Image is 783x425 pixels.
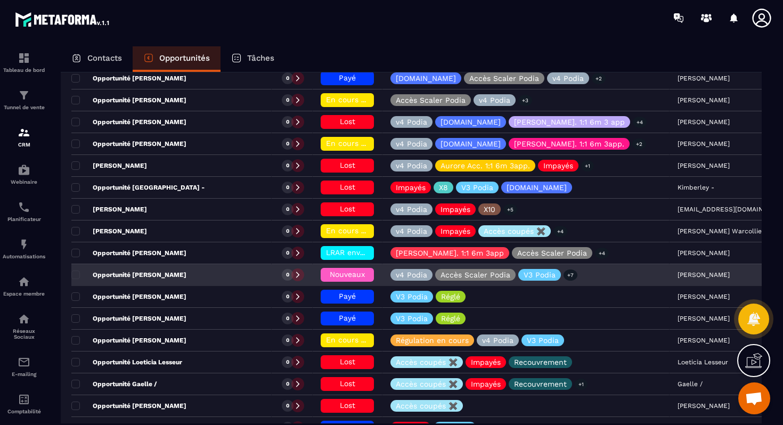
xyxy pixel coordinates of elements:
[326,248,377,257] span: LRAR envoyée
[396,402,458,410] p: Accès coupés ✖️
[396,96,466,104] p: Accès Scaler Podia
[286,293,289,300] p: 0
[592,73,606,84] p: +2
[3,254,45,259] p: Automatisations
[441,227,470,235] p: Impayés
[527,337,559,344] p: V3 Podia
[3,142,45,148] p: CRM
[61,46,133,72] a: Contacts
[396,293,428,300] p: V3 Podia
[247,53,274,63] p: Tâches
[71,380,157,388] p: Opportunité Gaelle /
[286,162,289,169] p: 0
[471,358,501,366] p: Impayés
[581,160,594,171] p: +1
[286,337,289,344] p: 0
[564,269,577,281] p: +7
[286,358,289,366] p: 0
[396,140,427,148] p: v4 Podia
[517,249,587,257] p: Accès Scaler Podia
[441,162,530,169] p: Aurore Acc. 1:1 6m 3app.
[18,356,30,369] img: email
[461,184,493,191] p: V3 Podia
[3,348,45,385] a: emailemailE-mailing
[71,292,186,301] p: Opportunité [PERSON_NAME]
[71,227,147,235] p: [PERSON_NAME]
[3,179,45,185] p: Webinaire
[18,201,30,214] img: scheduler
[441,293,460,300] p: Réglé
[71,140,186,148] p: Opportunité [PERSON_NAME]
[396,380,458,388] p: Accès coupés ✖️
[18,313,30,325] img: social-network
[484,206,495,213] p: X10
[286,140,289,148] p: 0
[18,238,30,251] img: automations
[71,161,147,170] p: [PERSON_NAME]
[3,81,45,118] a: formationformationTunnel de vente
[3,230,45,267] a: automationsautomationsAutomatisations
[396,118,427,126] p: v4 Podia
[286,227,289,235] p: 0
[595,248,609,259] p: +4
[340,183,355,191] span: Lost
[469,75,539,82] p: Accès Scaler Podia
[3,371,45,377] p: E-mailing
[18,52,30,64] img: formation
[633,117,647,128] p: +4
[286,75,289,82] p: 0
[484,227,545,235] p: Accès coupés ✖️
[286,315,289,322] p: 0
[553,226,567,237] p: +4
[441,315,460,322] p: Réglé
[632,138,646,150] p: +2
[340,401,355,410] span: Lost
[3,104,45,110] p: Tunnel de vente
[286,184,289,191] p: 0
[15,10,111,29] img: logo
[18,126,30,139] img: formation
[3,385,45,422] a: accountantaccountantComptabilité
[330,270,365,279] span: Nouveaux
[18,393,30,406] img: accountant
[482,337,513,344] p: v4 Podia
[71,249,186,257] p: Opportunité [PERSON_NAME]
[71,205,147,214] p: [PERSON_NAME]
[340,117,355,126] span: Lost
[221,46,285,72] a: Tâches
[326,336,423,344] span: En cours de régularisation
[340,379,355,388] span: Lost
[326,226,423,235] span: En cours de régularisation
[396,162,427,169] p: v4 Podia
[71,118,186,126] p: Opportunité [PERSON_NAME]
[518,95,532,106] p: +3
[18,164,30,176] img: automations
[340,161,355,169] span: Lost
[543,162,573,169] p: Impayés
[479,96,510,104] p: v4 Podia
[441,206,470,213] p: Impayés
[3,156,45,193] a: automationsautomationsWebinaire
[71,271,186,279] p: Opportunité [PERSON_NAME]
[71,336,186,345] p: Opportunité [PERSON_NAME]
[396,249,504,257] p: [PERSON_NAME]. 1:1 6m 3app
[286,118,289,126] p: 0
[71,74,186,83] p: Opportunité [PERSON_NAME]
[326,139,423,148] span: En cours de régularisation
[286,96,289,104] p: 0
[286,380,289,388] p: 0
[3,408,45,414] p: Comptabilité
[396,206,427,213] p: v4 Podia
[441,118,501,126] p: [DOMAIN_NAME]
[396,184,426,191] p: Impayés
[159,53,210,63] p: Opportunités
[396,358,458,366] p: Accès coupés ✖️
[441,140,501,148] p: [DOMAIN_NAME]
[575,379,588,390] p: +1
[503,204,517,215] p: +5
[3,118,45,156] a: formationformationCRM
[286,271,289,279] p: 0
[3,305,45,348] a: social-networksocial-networkRéseaux Sociaux
[396,315,428,322] p: V3 Podia
[514,358,567,366] p: Recouvrement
